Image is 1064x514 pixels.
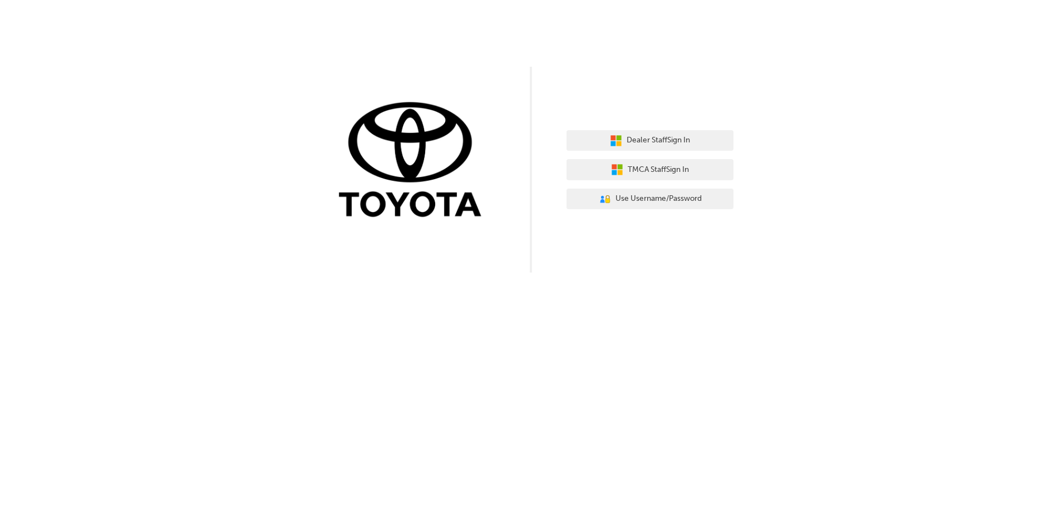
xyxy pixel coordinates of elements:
[615,192,702,205] span: Use Username/Password
[567,189,733,210] button: Use Username/Password
[567,159,733,180] button: TMCA StaffSign In
[628,164,689,176] span: TMCA Staff Sign In
[567,130,733,151] button: Dealer StaffSign In
[331,100,497,223] img: Trak
[627,134,690,147] span: Dealer Staff Sign In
